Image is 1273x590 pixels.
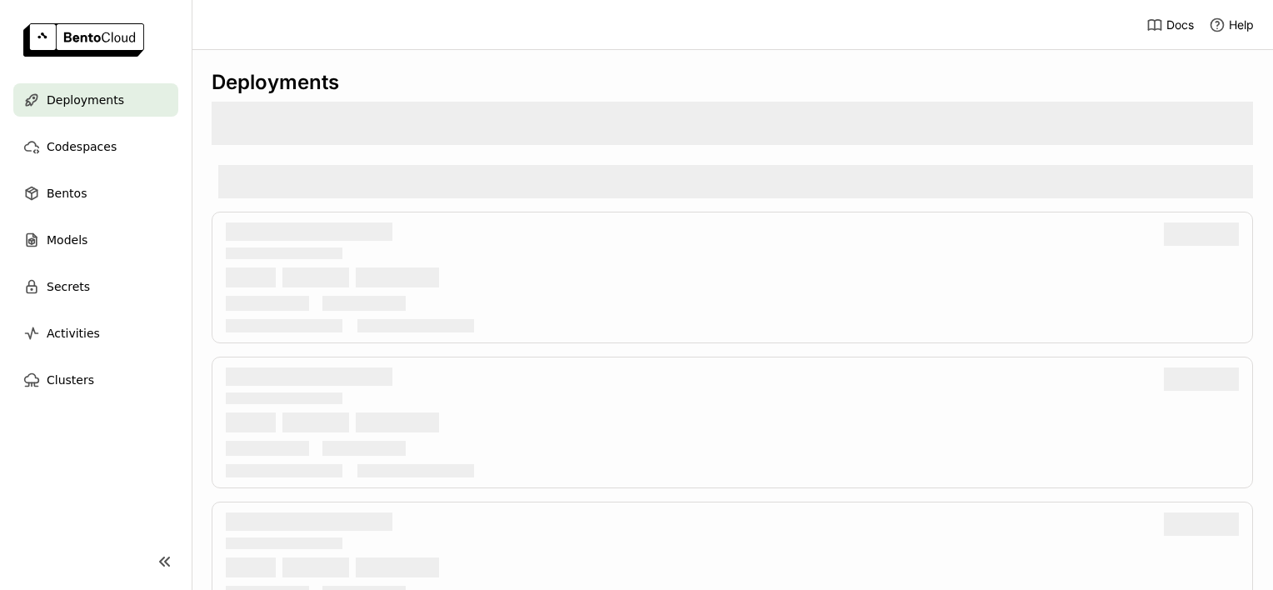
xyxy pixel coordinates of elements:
[13,83,178,117] a: Deployments
[13,270,178,303] a: Secrets
[1166,17,1194,32] span: Docs
[13,130,178,163] a: Codespaces
[47,90,124,110] span: Deployments
[47,323,100,343] span: Activities
[47,230,87,250] span: Models
[13,177,178,210] a: Bentos
[47,183,87,203] span: Bentos
[23,23,144,57] img: logo
[47,137,117,157] span: Codespaces
[212,70,1253,95] div: Deployments
[47,277,90,297] span: Secrets
[1146,17,1194,33] a: Docs
[13,223,178,257] a: Models
[13,363,178,397] a: Clusters
[1229,17,1254,32] span: Help
[1209,17,1254,33] div: Help
[47,370,94,390] span: Clusters
[13,317,178,350] a: Activities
